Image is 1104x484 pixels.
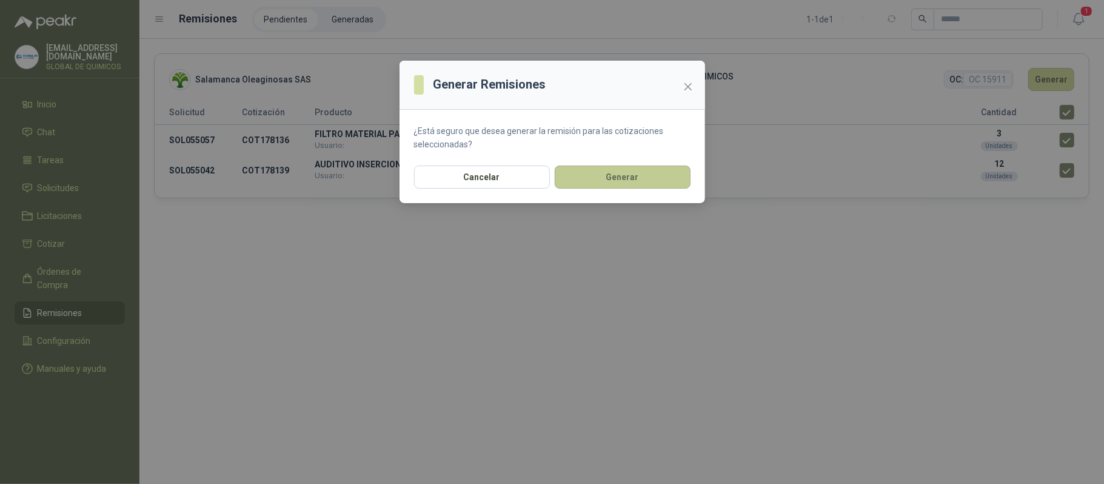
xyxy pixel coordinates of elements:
h3: Generar Remisiones [433,75,546,94]
p: ¿Está seguro que desea generar la remisión para las cotizaciones seleccionadas? [414,124,691,151]
span: close [683,82,693,92]
button: Cancelar [414,166,550,189]
button: Generar [555,166,691,189]
button: Close [678,77,698,96]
